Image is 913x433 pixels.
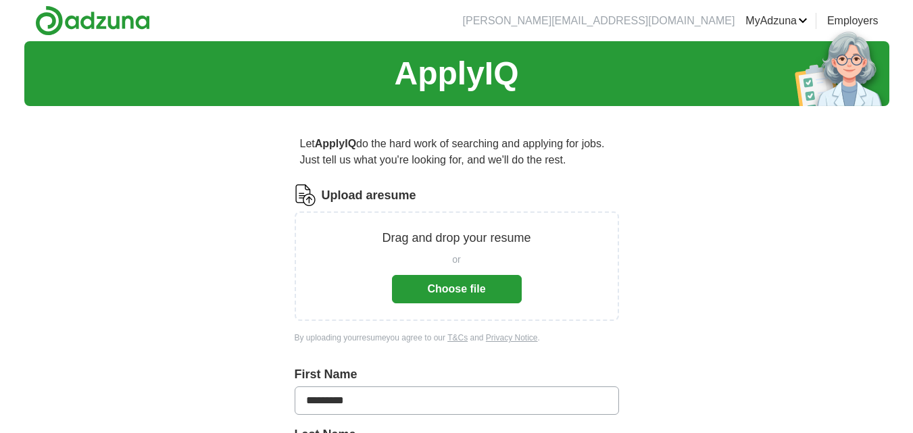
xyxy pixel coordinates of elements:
[827,13,879,29] a: Employers
[392,275,522,303] button: Choose file
[295,130,619,174] p: Let do the hard work of searching and applying for jobs. Just tell us what you're looking for, an...
[452,253,460,267] span: or
[295,184,316,206] img: CV Icon
[745,13,808,29] a: MyAdzuna
[315,138,356,149] strong: ApplyIQ
[295,365,619,384] label: First Name
[322,186,416,205] label: Upload a resume
[447,333,468,342] a: T&Cs
[382,229,530,247] p: Drag and drop your resume
[295,332,619,344] div: By uploading your resume you agree to our and .
[394,49,518,98] h1: ApplyIQ
[35,5,150,36] img: Adzuna logo
[486,333,538,342] a: Privacy Notice
[463,13,735,29] li: [PERSON_NAME][EMAIL_ADDRESS][DOMAIN_NAME]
